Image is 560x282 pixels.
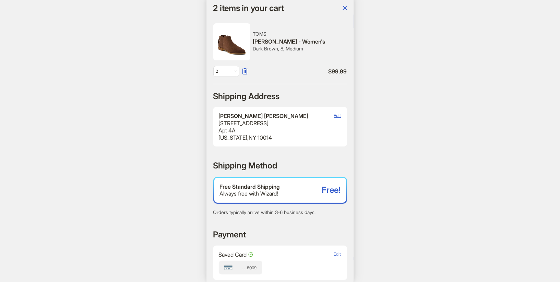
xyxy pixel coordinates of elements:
button: Edit [334,251,342,257]
span: Edit [334,251,341,257]
div: Free Standard Shipping [220,183,322,190]
div: Apt 4A [219,127,309,134]
h1: 2 items in your cart [213,4,284,13]
div: TOMS [253,31,347,37]
span: Edit [334,113,341,118]
div: Orders typically arrive within 3-6 business days. [213,209,347,215]
span: 2 [216,66,237,77]
div: Dark Brown, 8, Medium [253,46,347,52]
h2: Shipping Method [213,160,277,171]
span: Free! [322,186,341,195]
img: Rylie Bootie - Women's [213,23,250,60]
div: [US_STATE] , NY 10014 [219,134,309,141]
button: Edit [334,113,342,118]
h2: Payment [213,229,246,240]
span: $ 99.99 [253,68,347,75]
h2: Shipping Address [213,91,280,102]
div: [PERSON_NAME] [PERSON_NAME] [219,113,309,120]
span: . . . 8009 [242,265,257,271]
span: Saved Card [219,251,253,258]
div: Always free with Wizard! [220,190,322,197]
div: [PERSON_NAME] - Women's [253,38,347,45]
div: [STREET_ADDRESS] [219,120,309,127]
